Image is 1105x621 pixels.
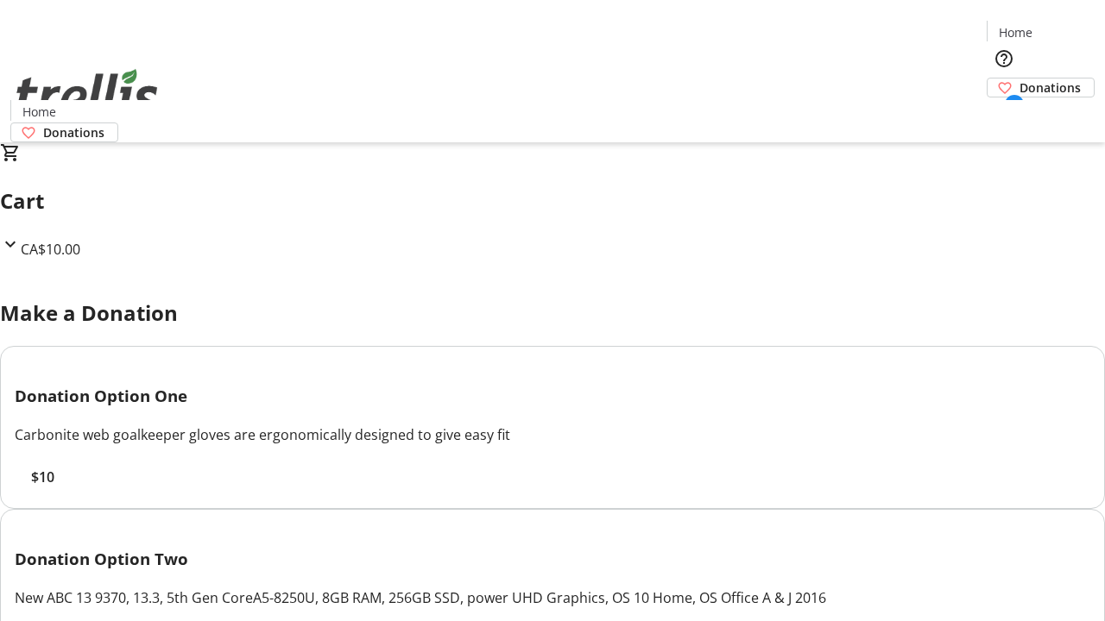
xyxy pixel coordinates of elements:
span: Home [999,23,1032,41]
div: New ABC 13 9370, 13.3, 5th Gen CoreA5-8250U, 8GB RAM, 256GB SSD, power UHD Graphics, OS 10 Home, ... [15,587,1090,608]
a: Donations [10,122,118,142]
span: Donations [43,123,104,141]
button: Cart [987,97,1021,132]
span: $10 [31,467,54,487]
div: Carbonite web goalkeeper gloves are ergonomically designed to give easy fit [15,424,1090,445]
span: Home [22,103,56,121]
span: Donations [1020,78,1081,97]
h3: Donation Option Two [15,547,1090,571]
span: CA$10.00 [21,240,80,259]
button: $10 [15,467,70,487]
a: Home [988,23,1043,41]
a: Home [11,103,66,121]
a: Donations [987,78,1095,97]
img: Orient E2E Organization Vg49iMFUsy's Logo [10,50,164,136]
button: Help [987,41,1021,76]
h3: Donation Option One [15,384,1090,408]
